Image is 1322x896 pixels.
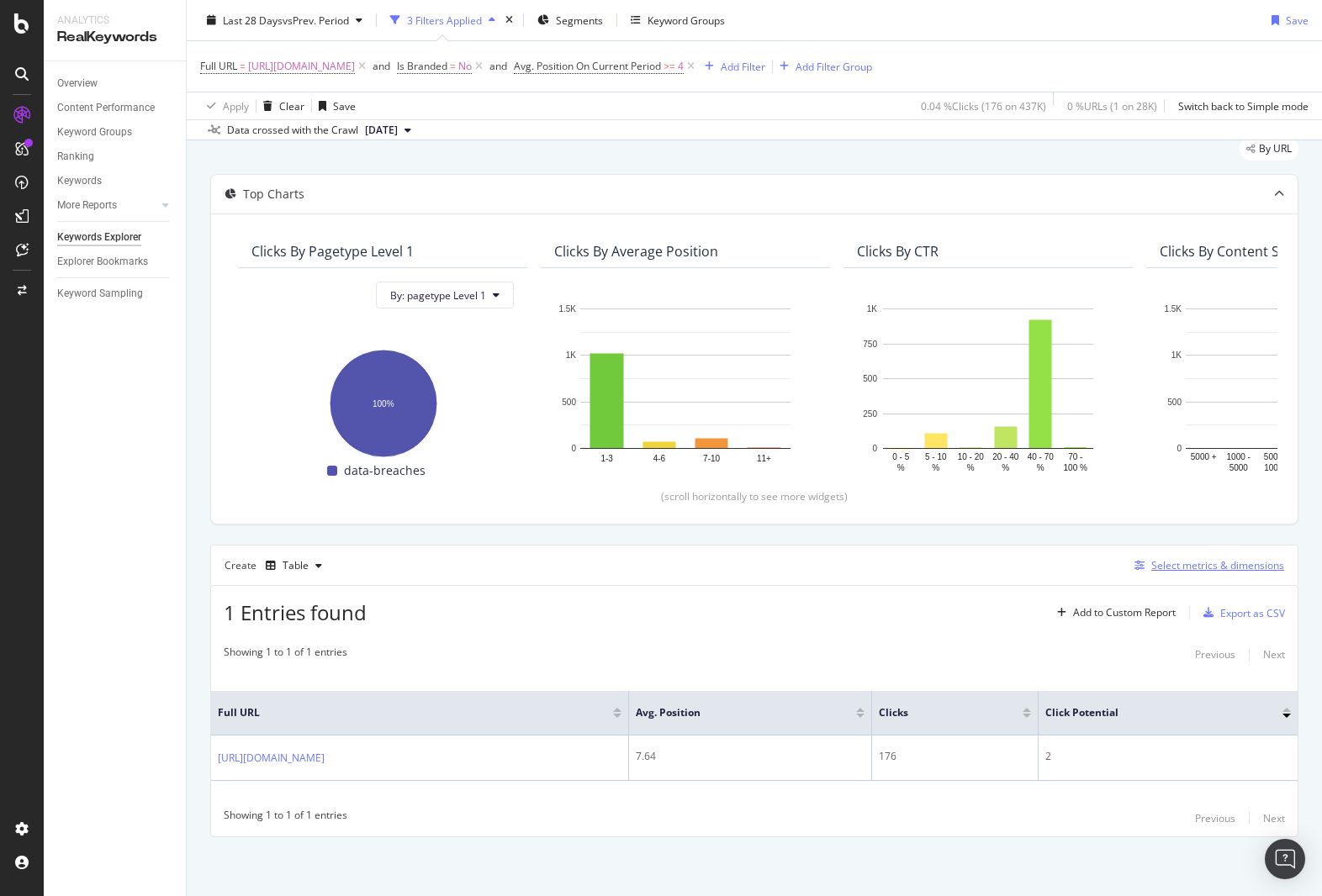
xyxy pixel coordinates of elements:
div: and [489,59,507,73]
div: Select metrics & dimensions [1151,558,1284,572]
text: 1K [867,304,878,314]
span: data-breaches [344,461,426,481]
div: 7.64 [636,749,865,764]
div: Clicks By CTR [857,243,939,260]
text: 1000 [1264,463,1283,472]
button: 3 Filters Applied [383,7,502,34]
text: 70 - [1068,452,1082,461]
div: 0 % URLs ( 1 on 28K ) [1067,98,1157,113]
div: Switch back to Simple mode [1178,98,1309,113]
text: 5 - 10 [925,452,947,461]
div: (scroll horizontally to see more widgets) [231,489,1277,503]
button: Keyword Groups [624,7,732,34]
span: Click Potential [1045,705,1257,720]
div: times [502,12,516,29]
div: 3 Filters Applied [407,13,482,27]
div: Clicks By Content Size [1160,243,1297,260]
text: % [932,463,939,472]
a: [URL][DOMAIN_NAME] [218,750,325,767]
a: Keywords [57,172,174,190]
text: 100% [373,399,394,408]
button: Save [1265,7,1309,34]
div: Save [333,98,356,113]
span: Avg. Position [636,705,831,720]
div: Keywords Explorer [57,229,141,246]
text: % [897,463,905,472]
div: Analytics [57,13,172,28]
div: and [373,59,390,73]
button: Previous [1195,645,1235,665]
div: Apply [223,98,249,113]
div: More Reports [57,197,117,214]
div: Export as CSV [1220,606,1285,620]
div: Keyword Sampling [57,285,143,303]
span: Avg. Position On Current Period [514,59,661,73]
div: Add Filter [721,59,765,73]
span: Last 28 Days [223,13,283,27]
div: RealKeywords [57,28,172,47]
span: >= [664,59,675,73]
div: Add Filter Group [796,59,872,73]
text: % [1037,463,1044,472]
div: Keywords [57,172,102,190]
text: 0 [872,444,877,453]
div: Table [283,561,309,571]
a: More Reports [57,197,157,214]
span: Segments [556,13,603,27]
a: Content Performance [57,99,174,117]
text: 0 - 5 [892,452,909,461]
button: Last 28 DaysvsPrev. Period [200,7,369,34]
text: 11+ [757,454,771,463]
text: 500 [562,398,576,407]
span: By URL [1259,144,1292,154]
button: Switch back to Simple mode [1171,92,1309,119]
text: 0 [571,444,576,453]
text: 500 [863,374,877,383]
div: Content Performance [57,99,155,117]
text: 1000 - [1227,452,1251,461]
button: By: pagetype Level 1 [376,282,514,308]
text: 40 - 70 [1028,452,1055,461]
text: 0 [1177,444,1182,453]
div: Previous [1195,647,1235,661]
button: Select metrics & dimensions [1128,556,1284,576]
text: % [967,463,975,472]
span: 2025 Sep. 29th [365,123,398,138]
text: 1.5K [1164,304,1182,314]
div: Save [1286,13,1309,27]
div: 0.04 % Clicks ( 176 on 437K ) [921,98,1046,113]
div: Showing 1 to 1 of 1 entries [224,808,347,828]
text: 7-10 [703,454,720,463]
div: Top Charts [243,186,304,203]
span: 1 Entries found [224,598,367,626]
span: Full URL [200,59,237,73]
div: Add to Custom Report [1073,608,1176,618]
div: Showing 1 to 1 of 1 entries [224,645,347,665]
div: 2 [1045,749,1291,764]
span: Is Branded [397,59,447,73]
button: Add Filter Group [773,56,872,76]
div: A chart. [251,340,514,461]
button: Table [259,552,329,579]
div: Keyword Groups [57,124,132,141]
div: Explorer Bookmarks [57,253,148,271]
a: Overview [57,75,174,92]
text: 5000 [1229,463,1249,472]
button: Clear [256,92,304,119]
button: Add to Custom Report [1050,599,1176,626]
button: Next [1263,808,1285,828]
div: Ranking [57,148,94,166]
span: [URL][DOMAIN_NAME] [248,55,355,78]
div: 176 [879,749,1031,764]
div: Next [1263,647,1285,661]
text: 750 [863,340,877,349]
button: Export as CSV [1197,599,1285,626]
text: 1-3 [600,454,613,463]
span: No [458,55,472,78]
svg: A chart. [554,300,817,476]
text: 100 % [1064,463,1087,472]
a: Ranking [57,148,174,166]
text: 5000 + [1191,452,1217,461]
svg: A chart. [857,300,1119,476]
